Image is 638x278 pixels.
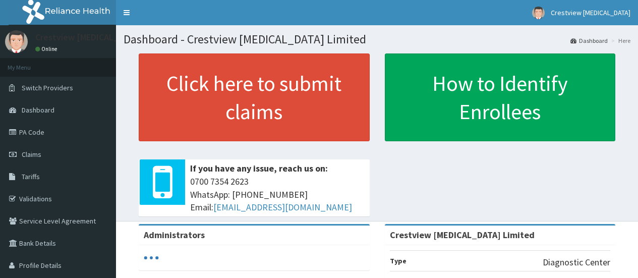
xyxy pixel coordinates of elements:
[22,172,40,181] span: Tariffs
[124,33,630,46] h1: Dashboard - Crestview [MEDICAL_DATA] Limited
[385,53,616,141] a: How to Identify Enrollees
[144,250,159,265] svg: audio-loading
[532,7,545,19] img: User Image
[22,83,73,92] span: Switch Providers
[22,105,54,115] span: Dashboard
[609,36,630,45] li: Here
[190,175,365,214] span: 0700 7354 2623 WhatsApp: [PHONE_NUMBER] Email:
[390,229,535,241] strong: Crestview [MEDICAL_DATA] Limited
[551,8,630,17] span: Crestview [MEDICAL_DATA]
[22,150,41,159] span: Claims
[190,162,328,174] b: If you have any issue, reach us on:
[139,53,370,141] a: Click here to submit claims
[213,201,352,213] a: [EMAIL_ADDRESS][DOMAIN_NAME]
[5,30,28,53] img: User Image
[570,36,608,45] a: Dashboard
[35,45,60,52] a: Online
[543,256,610,269] p: Diagnostic Center
[390,256,407,265] b: Type
[144,229,205,241] b: Administrators
[35,33,143,42] p: Crestview [MEDICAL_DATA]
